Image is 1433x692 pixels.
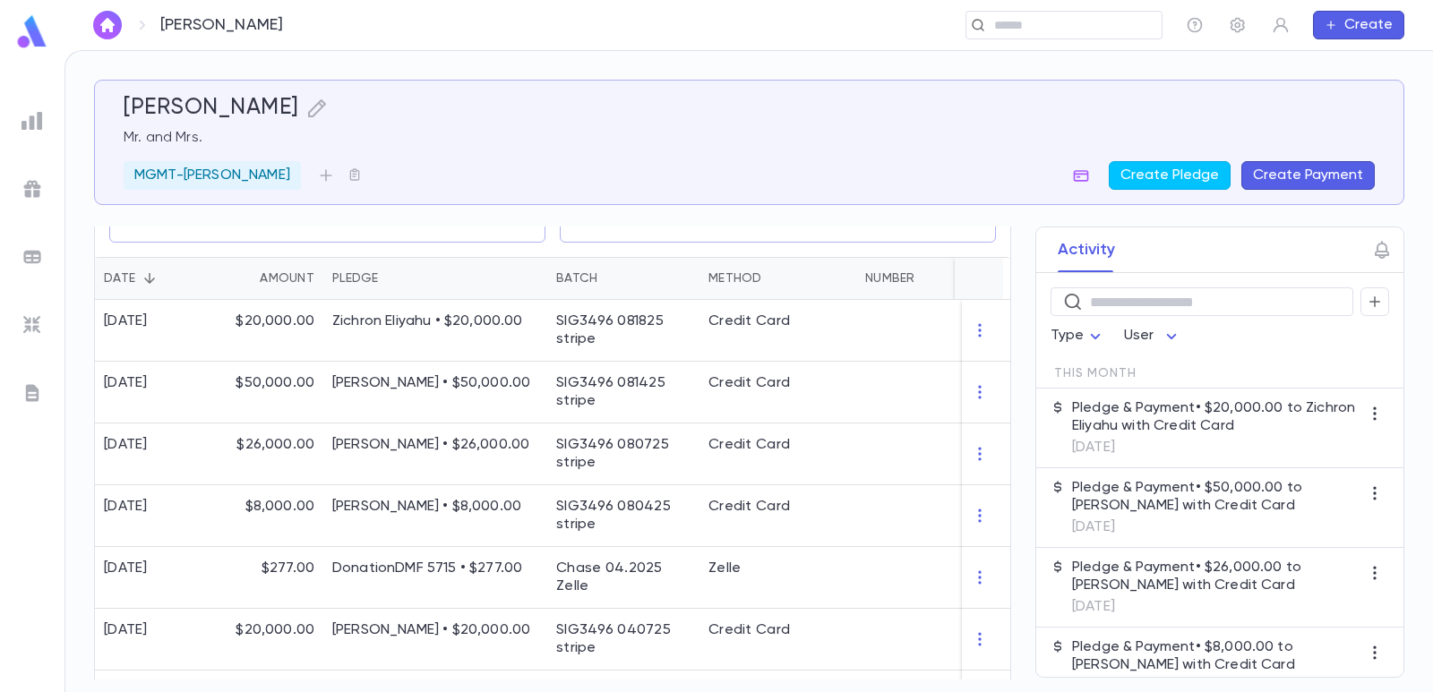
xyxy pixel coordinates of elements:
[104,374,148,392] div: [DATE]
[104,621,148,639] div: [DATE]
[1072,399,1360,435] p: Pledge & Payment • $20,000.00 to Zichron Eliyahu with Credit Card
[1054,366,1136,380] span: This Month
[332,257,379,300] div: Pledge
[124,95,299,122] h5: [PERSON_NAME]
[556,312,691,348] div: SIG3496 081825 stripe
[332,436,538,454] p: [PERSON_NAME] • $26,000.00
[332,621,538,639] p: [PERSON_NAME] • $20,000.00
[262,560,314,577] p: $277.00
[21,110,43,132] img: reports_grey.c525e4749d1bce6a11f5fe2a8de1b229.svg
[1058,227,1115,272] button: Activity
[708,498,790,516] div: Credit Card
[97,18,118,32] img: home_white.a664292cf8c1dea59945f0da9f25487c.svg
[556,560,691,595] div: Chase 04.2025 Zelle
[708,436,790,454] div: Credit Card
[104,560,148,577] div: [DATE]
[708,257,762,300] div: Method
[104,312,148,330] div: [DATE]
[124,129,1375,147] p: Mr. and Mrs.
[708,560,741,577] div: Zelle
[547,257,699,300] div: Batch
[1072,598,1360,616] p: [DATE]
[135,264,164,293] button: Sort
[95,257,216,300] div: Date
[236,374,314,392] p: $50,000.00
[236,436,314,454] p: $26,000.00
[21,382,43,404] img: letters_grey.7941b92b52307dd3b8a917253454ce1c.svg
[1072,479,1360,515] p: Pledge & Payment • $50,000.00 to [PERSON_NAME] with Credit Card
[1051,319,1106,354] div: Type
[160,15,283,35] p: [PERSON_NAME]
[332,312,538,330] p: Zichron Eliyahu • $20,000.00
[1072,638,1360,674] p: Pledge & Payment • $8,000.00 to [PERSON_NAME] with Credit Card
[556,257,597,300] div: Batch
[556,498,691,534] div: SIG3496 080425 stripe
[856,257,973,300] div: Number
[245,498,314,516] p: $8,000.00
[231,264,260,293] button: Sort
[104,436,148,454] div: [DATE]
[236,312,314,330] p: $20,000.00
[865,257,915,300] div: Number
[104,257,135,300] div: Date
[1109,161,1231,190] button: Create Pledge
[332,498,538,516] p: [PERSON_NAME] • $8,000.00
[708,374,790,392] div: Credit Card
[597,264,626,293] button: Sort
[1313,11,1404,39] button: Create
[216,257,323,300] div: Amount
[134,167,290,184] p: MGMT-[PERSON_NAME]
[124,161,301,190] div: MGMT-[PERSON_NAME]
[21,178,43,200] img: campaigns_grey.99e729a5f7ee94e3726e6486bddda8f1.svg
[762,264,791,293] button: Sort
[1241,161,1375,190] button: Create Payment
[1124,319,1183,354] div: User
[1072,559,1360,594] p: Pledge & Payment • $26,000.00 to [PERSON_NAME] with Credit Card
[14,14,50,49] img: logo
[556,621,691,657] div: SIG3496 040725 stripe
[236,621,314,639] p: $20,000.00
[1051,329,1085,343] span: Type
[21,314,43,336] img: imports_grey.530a8a0e642e233f2baf0ef88e8c9fcb.svg
[332,374,538,392] p: [PERSON_NAME] • $50,000.00
[708,621,790,639] div: Credit Card
[556,436,691,472] div: SIG3496 080725 stripe
[21,246,43,268] img: batches_grey.339ca447c9d9533ef1741baa751efc33.svg
[699,257,856,300] div: Method
[260,257,314,300] div: Amount
[1124,329,1154,343] span: User
[323,257,547,300] div: Pledge
[1072,518,1360,536] p: [DATE]
[556,374,691,410] div: SIG3496 081425 stripe
[332,560,538,577] p: DonationDMF 5715 • $277.00
[708,312,790,330] div: Credit Card
[104,498,148,516] div: [DATE]
[1072,439,1360,457] p: [DATE]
